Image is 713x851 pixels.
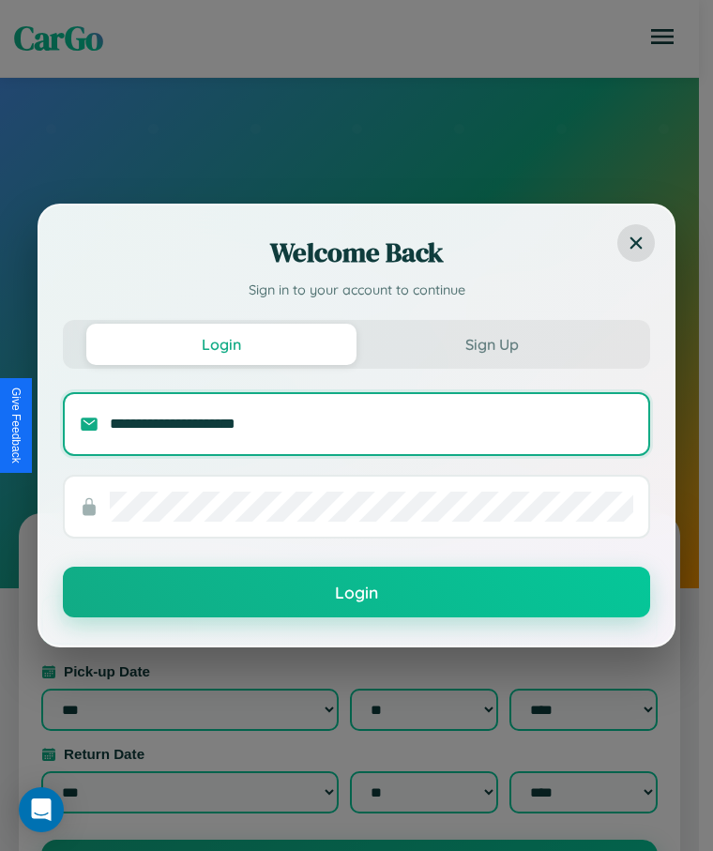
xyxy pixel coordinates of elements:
p: Sign in to your account to continue [63,281,650,301]
div: Give Feedback [9,388,23,463]
div: Open Intercom Messenger [19,787,64,832]
button: Login [63,567,650,617]
h2: Welcome Back [63,234,650,271]
button: Sign Up [356,324,627,365]
button: Login [86,324,356,365]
